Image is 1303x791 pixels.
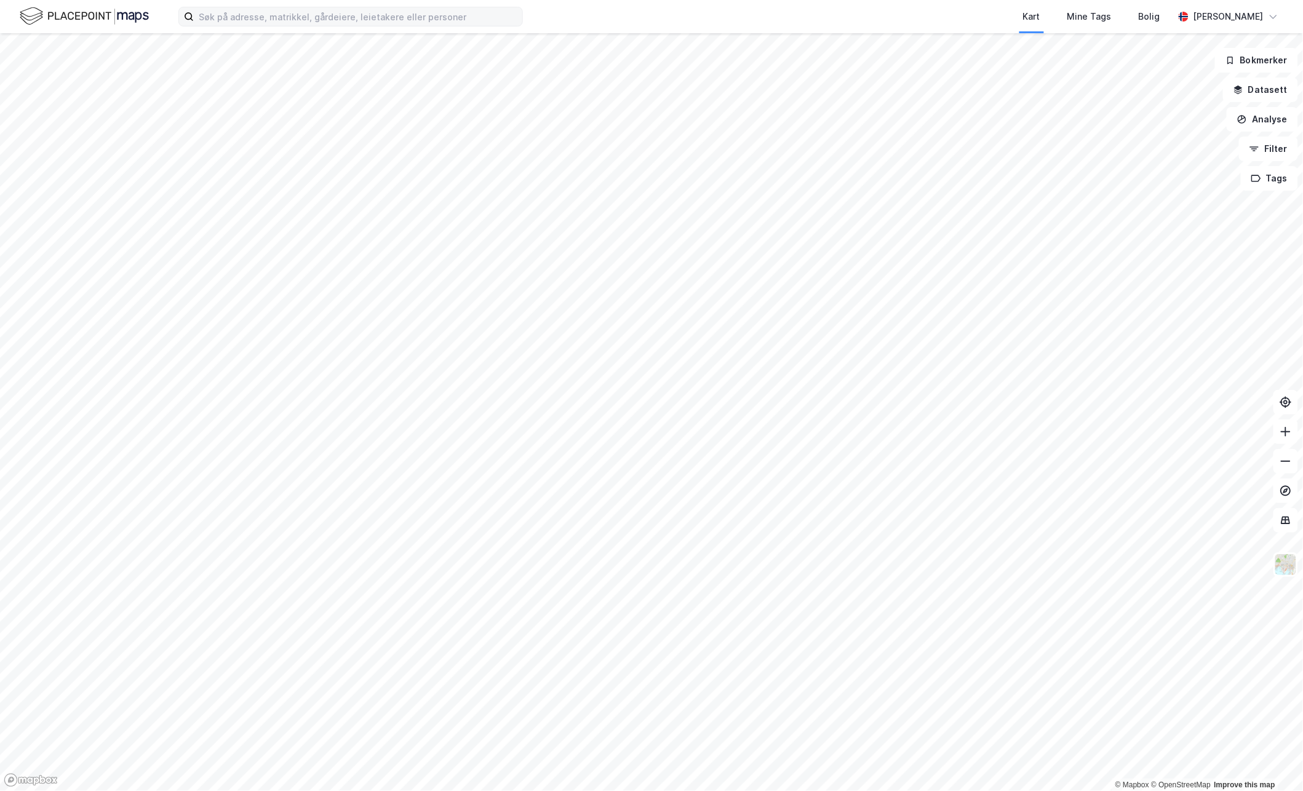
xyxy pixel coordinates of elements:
[4,773,58,787] a: Mapbox homepage
[1241,732,1303,791] div: Kontrollprogram for chat
[194,7,522,26] input: Søk på adresse, matrikkel, gårdeiere, leietakere eller personer
[1067,9,1112,24] div: Mine Tags
[1274,553,1297,576] img: Z
[1214,781,1275,789] a: Improve this map
[20,6,149,27] img: logo.f888ab2527a4732fd821a326f86c7f29.svg
[1193,9,1264,24] div: [PERSON_NAME]
[1241,732,1303,791] iframe: Chat Widget
[1239,137,1298,161] button: Filter
[1151,781,1211,789] a: OpenStreetMap
[1115,781,1149,789] a: Mapbox
[1227,107,1298,132] button: Analyse
[1241,166,1298,191] button: Tags
[1023,9,1040,24] div: Kart
[1139,9,1160,24] div: Bolig
[1223,78,1298,102] button: Datasett
[1215,48,1298,73] button: Bokmerker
